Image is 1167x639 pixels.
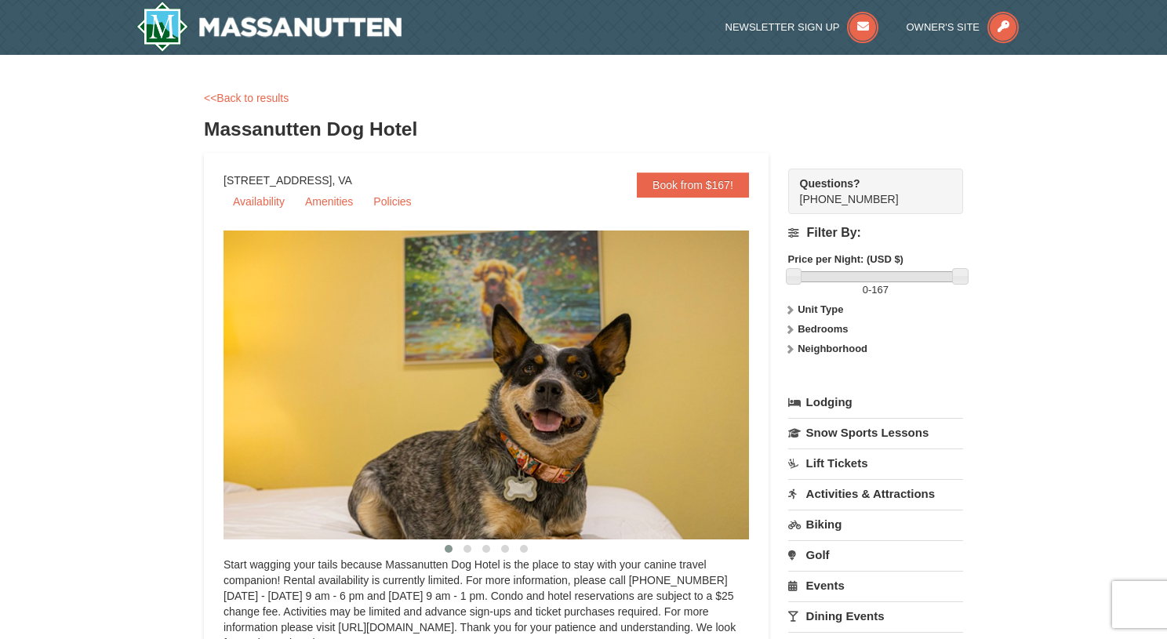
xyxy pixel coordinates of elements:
[907,21,980,33] span: Owner's Site
[788,479,963,508] a: Activities & Attractions
[907,21,1020,33] a: Owner's Site
[800,177,860,190] strong: Questions?
[788,226,963,240] h4: Filter By:
[725,21,840,33] span: Newsletter Sign Up
[204,92,289,104] a: <<Back to results
[788,253,903,265] strong: Price per Night: (USD $)
[788,448,963,477] a: Lift Tickets
[863,284,868,296] span: 0
[800,176,935,205] span: [PHONE_NUMBER]
[204,114,963,145] h3: Massanutten Dog Hotel
[725,21,879,33] a: Newsletter Sign Up
[798,343,867,354] strong: Neighborhood
[871,284,889,296] span: 167
[788,510,963,539] a: Biking
[224,190,294,213] a: Availability
[788,282,963,298] label: -
[798,303,843,315] strong: Unit Type
[136,2,402,52] img: Massanutten Resort Logo
[788,418,963,447] a: Snow Sports Lessons
[798,323,848,335] strong: Bedrooms
[788,540,963,569] a: Golf
[364,190,420,213] a: Policies
[788,388,963,416] a: Lodging
[788,601,963,630] a: Dining Events
[296,190,362,213] a: Amenities
[788,571,963,600] a: Events
[136,2,402,52] a: Massanutten Resort
[224,231,788,539] img: 27428181-5-81c892a3.jpg
[637,172,749,198] a: Book from $167!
